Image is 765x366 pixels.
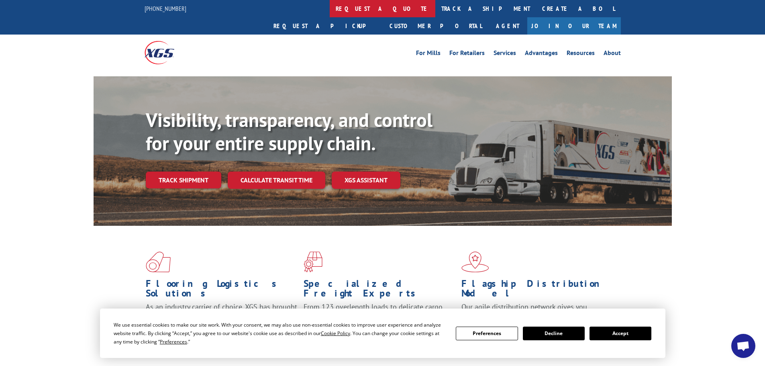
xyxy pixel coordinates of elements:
button: Accept [590,327,651,340]
button: Decline [523,327,585,340]
a: XGS ASSISTANT [332,172,400,189]
a: For Mills [416,50,441,59]
a: Advantages [525,50,558,59]
a: About [604,50,621,59]
img: xgs-icon-total-supply-chain-intelligence-red [146,251,171,272]
img: xgs-icon-flagship-distribution-model-red [461,251,489,272]
h1: Specialized Freight Experts [304,279,455,302]
a: For Retailers [449,50,485,59]
span: Our agile distribution network gives you nationwide inventory management on demand. [461,302,609,321]
a: [PHONE_NUMBER] [145,4,186,12]
h1: Flooring Logistics Solutions [146,279,298,302]
img: xgs-icon-focused-on-flooring-red [304,251,322,272]
p: From 123 overlength loads to delicate cargo, our experienced staff knows the best way to move you... [304,302,455,338]
a: Open chat [731,334,755,358]
div: Cookie Consent Prompt [100,309,665,358]
b: Visibility, transparency, and control for your entire supply chain. [146,107,432,155]
button: Preferences [456,327,518,340]
a: Calculate transit time [228,172,325,189]
span: Preferences [160,338,187,345]
span: Cookie Policy [321,330,350,337]
h1: Flagship Distribution Model [461,279,613,302]
a: Customer Portal [384,17,488,35]
a: Track shipment [146,172,221,188]
a: Join Our Team [527,17,621,35]
a: Request a pickup [267,17,384,35]
a: Services [494,50,516,59]
span: As an industry carrier of choice, XGS has brought innovation and dedication to flooring logistics... [146,302,297,331]
a: Resources [567,50,595,59]
div: We use essential cookies to make our site work. With your consent, we may also use non-essential ... [114,321,446,346]
a: Agent [488,17,527,35]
